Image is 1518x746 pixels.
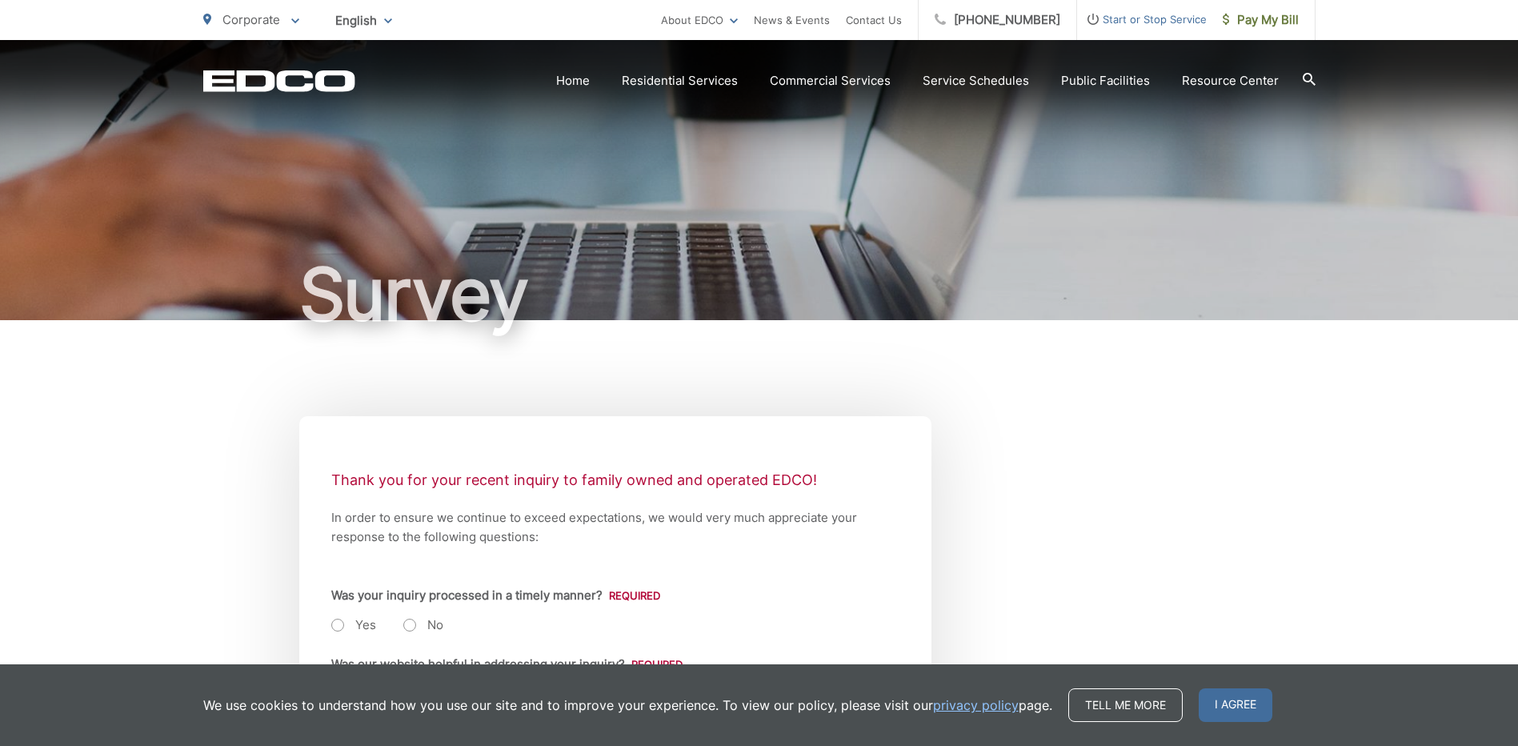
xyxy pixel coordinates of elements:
[331,657,683,672] label: Was our website helpful in addressing your inquiry?
[1182,71,1279,90] a: Resource Center
[1223,10,1299,30] span: Pay My Bill
[923,71,1029,90] a: Service Schedules
[331,468,899,492] p: Thank you for your recent inquiry to family owned and operated EDCO!
[556,71,590,90] a: Home
[403,617,443,633] label: No
[661,10,738,30] a: About EDCO
[331,508,899,547] p: In order to ensure we continue to exceed expectations, we would very much appreciate your respons...
[622,71,738,90] a: Residential Services
[331,588,660,603] label: Was your inquiry processed in a timely manner?
[754,10,830,30] a: News & Events
[323,6,404,34] span: English
[770,71,891,90] a: Commercial Services
[203,255,1316,335] h1: Survey
[1199,688,1272,722] span: I agree
[203,696,1052,715] p: We use cookies to understand how you use our site and to improve your experience. To view our pol...
[933,696,1019,715] a: privacy policy
[846,10,902,30] a: Contact Us
[203,70,355,92] a: EDCD logo. Return to the homepage.
[1068,688,1183,722] a: Tell me more
[331,617,376,633] label: Yes
[1061,71,1150,90] a: Public Facilities
[222,12,280,27] span: Corporate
